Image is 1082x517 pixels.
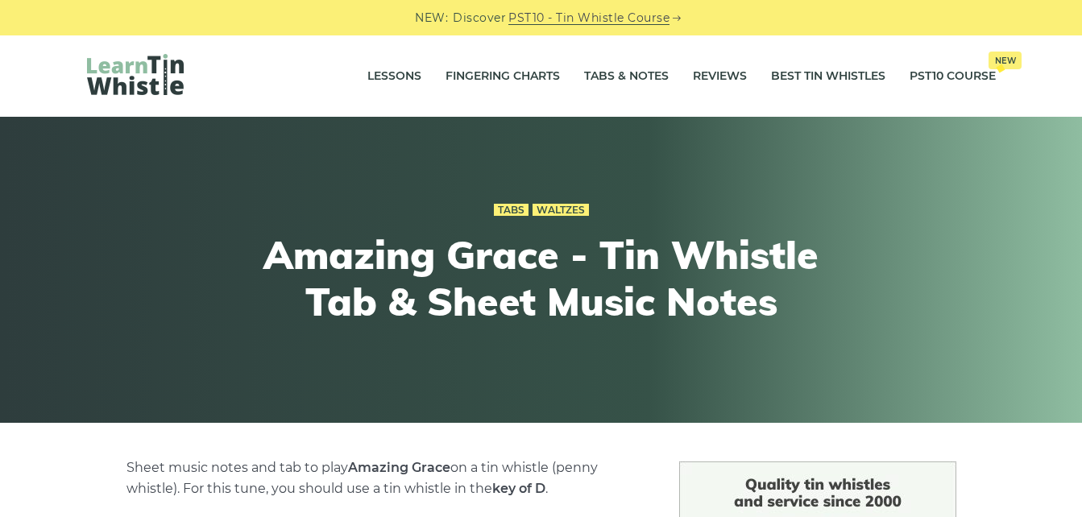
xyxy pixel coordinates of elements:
[494,204,529,217] a: Tabs
[367,56,421,97] a: Lessons
[87,54,184,95] img: LearnTinWhistle.com
[533,204,589,217] a: Waltzes
[771,56,885,97] a: Best Tin Whistles
[126,457,640,499] p: Sheet music notes and tab to play on a tin whistle (penny whistle). For this tune, you should use...
[584,56,669,97] a: Tabs & Notes
[245,232,838,325] h1: Amazing Grace - Tin Whistle Tab & Sheet Music Notes
[910,56,996,97] a: PST10 CourseNew
[446,56,560,97] a: Fingering Charts
[492,481,545,496] strong: key of D
[348,460,450,475] strong: Amazing Grace
[693,56,747,97] a: Reviews
[989,52,1022,69] span: New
